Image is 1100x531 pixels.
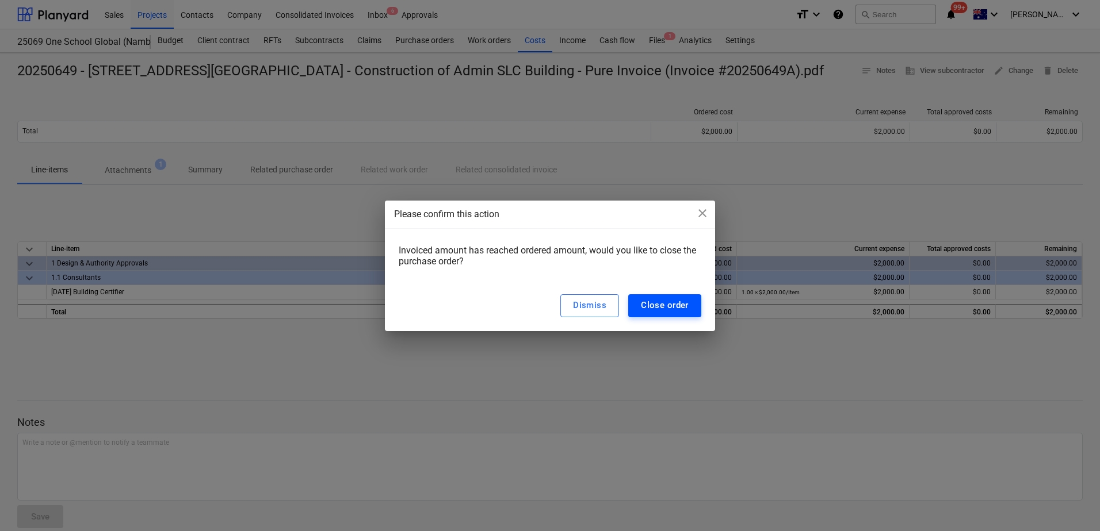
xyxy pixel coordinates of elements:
div: Close order [641,298,689,313]
div: Dismiss [573,298,606,313]
div: Please confirm this action [394,207,706,221]
iframe: Chat Widget [1042,476,1100,531]
span: close [696,206,709,220]
button: Close order [628,294,701,317]
button: Dismiss [560,294,619,317]
div: Invoiced amount has reached ordered amount, would you like to close the purchase order? [399,245,701,276]
div: close [696,206,709,224]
